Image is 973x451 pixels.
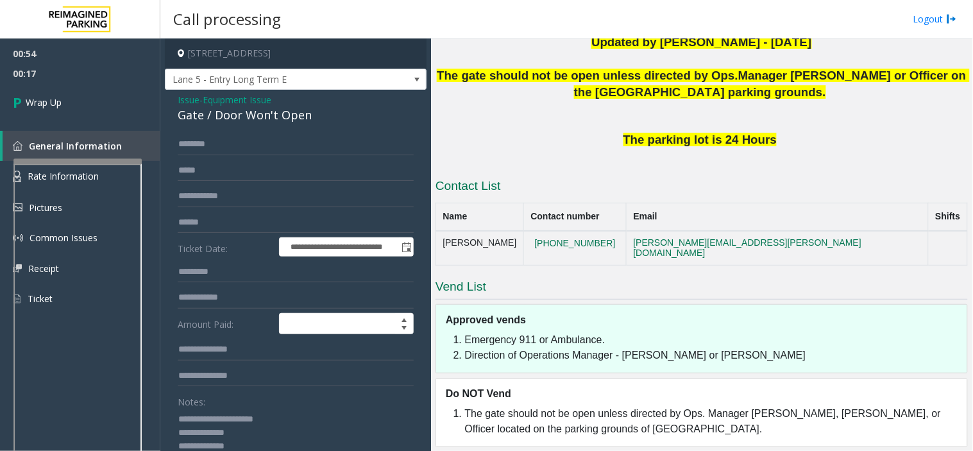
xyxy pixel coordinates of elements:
th: Email [627,203,929,231]
h3: Call processing [167,3,287,35]
div: Gate / Door Won't Open [178,106,414,124]
a: General Information [3,131,160,161]
span: Lane 5 - Entry Long Term E [165,69,374,90]
a: Logout [913,12,957,26]
th: Shifts [929,203,968,231]
span: The gate should not be open unless directed by Ops. [437,69,738,82]
img: logout [947,12,957,26]
span: Increase value [395,314,413,324]
span: Decrease value [395,324,413,334]
label: Ticket Date: [174,237,276,257]
li: Direction of Operations Manager - [PERSON_NAME] or [PERSON_NAME] [465,348,961,363]
h5: Do NOT Vend [446,387,967,401]
span: Wrap Up [26,96,62,109]
span: Toggle popup [399,238,413,256]
label: Amount Paid: [174,313,276,335]
label: Notes: [178,391,205,409]
img: 'icon' [13,141,22,151]
span: Issue [178,93,199,106]
td: [PERSON_NAME] [436,231,524,266]
li: The gate should not be open unless directed by Ops. Manager [PERSON_NAME], [PERSON_NAME], or Offi... [465,406,961,437]
h5: Approved vends [446,313,967,327]
h4: [STREET_ADDRESS] [165,38,427,69]
img: 'icon' [13,203,22,212]
span: Equipment Issue [203,93,271,106]
th: Contact number [524,203,627,231]
img: 'icon' [13,171,21,182]
span: General Information [29,140,122,152]
img: 'icon' [13,293,21,305]
h3: Contact List [436,178,968,198]
span: - [199,94,271,106]
h3: Vend List [436,278,968,300]
a: [PERSON_NAME][EMAIL_ADDRESS][PERSON_NAME][DOMAIN_NAME] [634,237,862,258]
span: Manager [PERSON_NAME] or Officer on the [GEOGRAPHIC_DATA] parking grounds. [574,69,970,99]
img: 'icon' [13,233,23,243]
button: [PHONE_NUMBER] [531,238,620,250]
span: The parking lot is 24 Hours [623,133,777,146]
span: Updated by [PERSON_NAME] - [DATE] [591,35,811,49]
th: Name [436,203,524,231]
li: Emergency 911 or Ambulance. [465,332,961,348]
img: 'icon' [13,264,22,273]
